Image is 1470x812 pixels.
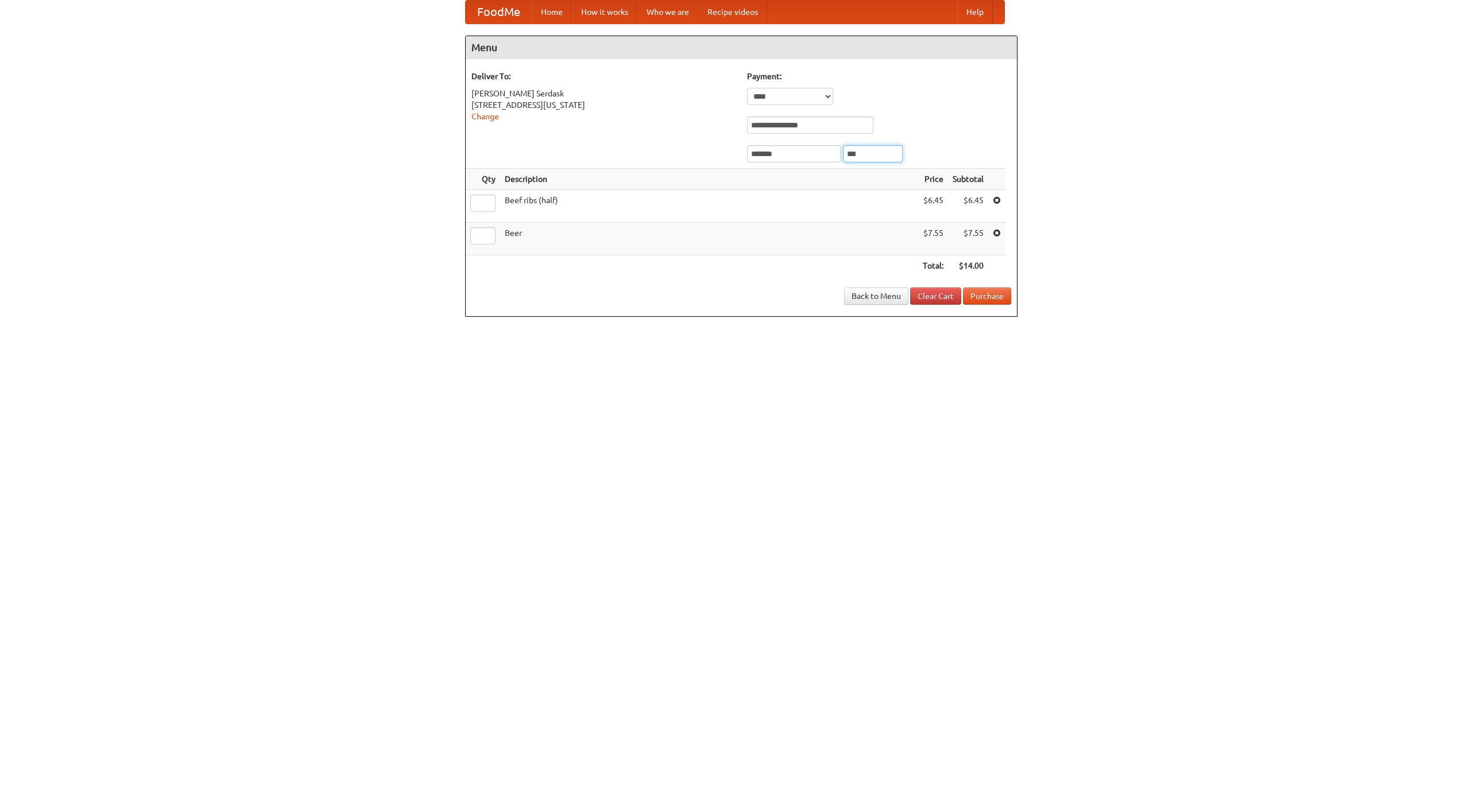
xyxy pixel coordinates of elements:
[471,71,736,82] h5: Deliver To:
[844,287,908,305] a: Back to Menu
[918,255,948,277] th: Total:
[471,99,736,111] div: [STREET_ADDRESS][US_STATE]
[948,255,988,277] th: $14.00
[948,190,988,223] td: $6.45
[466,169,500,190] th: Qty
[910,287,961,305] a: Clear Cart
[948,223,988,255] td: $7.55
[918,223,948,255] td: $7.55
[963,287,1011,305] button: Purchase
[500,190,918,223] td: Beef ribs (half)
[500,169,918,190] th: Description
[572,1,637,24] a: How it works
[500,223,918,255] td: Beer
[698,1,767,24] a: Recipe videos
[471,88,736,99] div: [PERSON_NAME] Serdask
[957,1,993,24] a: Help
[466,36,1017,59] h4: Menu
[747,71,1011,82] h5: Payment:
[532,1,572,24] a: Home
[637,1,698,24] a: Who we are
[918,169,948,190] th: Price
[471,112,499,121] a: Change
[466,1,532,24] a: FoodMe
[948,169,988,190] th: Subtotal
[918,190,948,223] td: $6.45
